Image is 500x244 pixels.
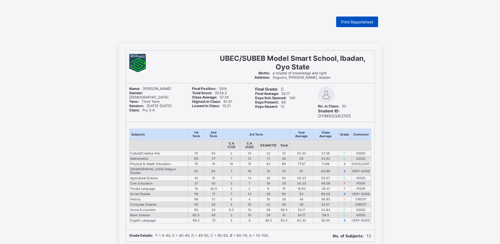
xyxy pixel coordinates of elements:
[222,151,240,156] td: 2
[240,202,259,207] td: 10
[289,181,313,186] td: 34.33
[240,151,259,156] td: 13
[205,191,222,197] td: 71
[313,181,338,186] td: 48.08
[338,213,351,218] td: C
[222,161,240,167] td: 10
[188,161,205,167] td: 70
[188,167,205,176] td: 62
[278,167,289,176] td: 57
[289,213,313,218] td: 54.17
[313,186,338,191] td: 49.41
[192,87,216,91] b: Final Position:
[351,156,371,161] td: GOOD
[258,202,278,207] td: 22
[351,197,371,202] td: CREDIT
[129,233,153,238] b: Grade Details:
[338,151,351,156] td: C
[313,161,338,167] td: 71.66
[258,218,278,223] td: 38.5
[258,140,278,151] th: EXAM(70)
[129,104,144,108] b: Session:
[258,186,278,191] td: 6
[188,213,205,218] td: 65.5
[205,218,222,223] td: 70
[129,213,188,218] td: Basic Science
[240,197,259,202] td: 4
[338,202,351,207] td: D
[240,140,259,151] th: C.A 2(20)
[129,108,140,112] b: Class:
[240,191,259,197] td: 14
[255,96,295,100] span: 140
[351,202,371,207] td: CREDIT
[351,129,371,140] th: Comment
[338,191,351,197] td: B
[351,191,371,197] td: VERY GOOD
[255,100,286,104] span: 88
[351,218,371,223] td: VERY GOOD
[278,140,289,151] th: Total
[289,207,313,213] td: 50.17
[278,202,289,207] td: 36
[289,176,313,181] td: 56.33
[289,191,313,197] td: 63
[313,197,338,202] td: 48.85
[240,181,259,186] td: 7
[222,129,289,140] th: 3rd Term
[240,176,259,181] td: 14
[289,151,313,156] td: 52.33
[129,87,171,91] span: [PERSON_NAME]
[129,218,188,223] td: English Language
[351,186,371,191] td: POOR
[222,181,240,186] td: 3
[255,100,279,104] b: Days Present:
[192,100,221,104] b: Highest In Class:
[289,197,313,202] td: 49
[255,96,287,100] b: Days Sch.Opened:
[351,181,371,186] td: POOR
[313,202,338,207] td: 51.07
[313,129,338,140] th: Class Average
[289,167,313,176] td: 61
[129,87,140,91] b: Name:
[255,92,290,96] span: 52.17
[222,186,240,191] td: 2
[192,95,217,100] b: Class Average:
[258,156,278,161] td: 17
[205,167,222,176] td: 64
[205,202,222,207] td: 53
[333,233,371,238] span: 13
[313,207,338,213] td: 54.84
[255,104,278,109] b: Days Absent:
[258,151,278,156] td: 22
[313,156,338,161] td: 54.62
[338,218,351,223] td: B
[289,156,313,161] td: 50
[129,186,188,191] td: Yoruba Language
[222,218,240,223] td: 3
[188,197,205,202] td: 68
[289,202,313,207] td: 48
[258,161,278,167] td: 64
[333,233,364,238] b: No. of Subjects:
[220,54,365,71] span: UBEC/SUBEB Model Smart School, Ibadan, Oyo State
[129,108,155,112] span: Pry 3 A
[192,104,231,108] span: 15.21
[240,186,259,191] td: 2
[129,197,188,202] td: History
[192,91,227,95] span: 2034.5
[255,92,279,96] b: Final Average:
[338,186,351,191] td: F
[338,156,351,161] td: C
[192,104,220,108] b: Lowest In Class:
[255,87,284,92] span: C
[240,207,259,213] td: 10
[205,186,222,191] td: 30.5
[313,213,338,218] td: 59.5
[254,75,330,80] span: Sogunro, [PERSON_NAME], Ibadan
[129,202,188,207] td: Computer Science
[278,181,289,186] td: 26
[222,176,240,181] td: 1
[205,129,222,140] th: 2nd Term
